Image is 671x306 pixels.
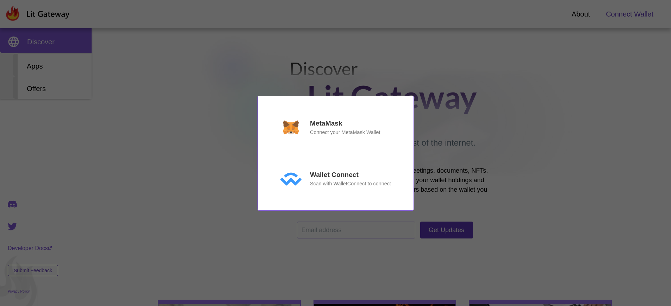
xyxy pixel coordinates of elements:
[310,170,359,180] p: Wallet Connect
[310,119,342,129] p: MetaMask
[310,180,391,188] p: Scan with WalletConnect to connect
[310,128,380,136] p: Connect your MetaMask Wallet
[280,120,302,134] img: svg+xml;base64,PHN2ZyBoZWlnaHQ9IjM1NSIgdmlld0JveD0iMCAwIDM5NyAzNTUiIHdpZHRoPSIzOTciIHhtbG5zPSJodH...
[280,172,302,186] img: svg+xml;base64,PHN2ZyBoZWlnaHQ9IjI0NiIgdmlld0JveD0iMCAwIDQwMCAyNDYiIHdpZHRoPSI0MDAiIHhtbG5zPSJodH...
